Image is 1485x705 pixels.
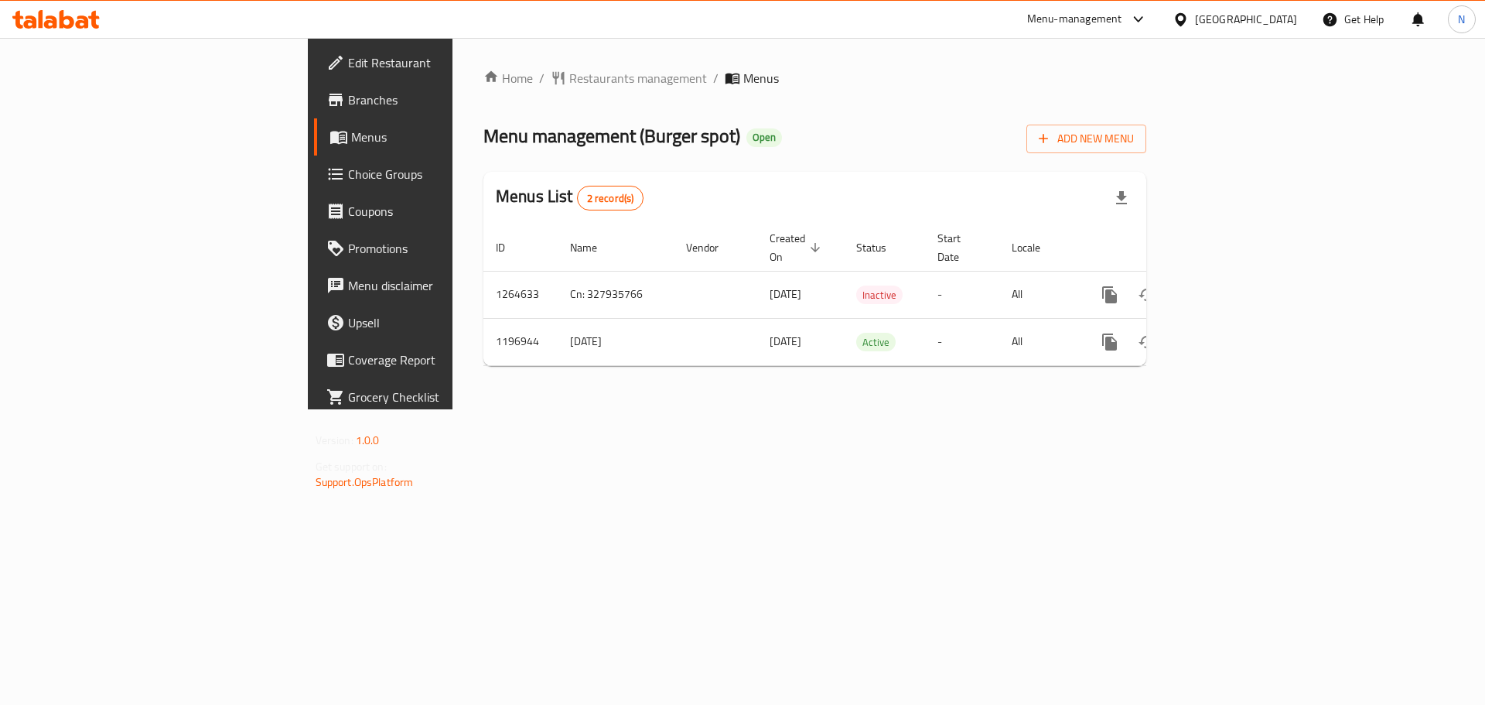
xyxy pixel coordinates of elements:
[577,186,644,210] div: Total records count
[1026,125,1146,153] button: Add New Menu
[314,304,556,341] a: Upsell
[348,388,544,406] span: Grocery Checklist
[686,238,739,257] span: Vendor
[316,472,414,492] a: Support.OpsPlatform
[1039,129,1134,149] span: Add New Menu
[558,271,674,318] td: Cn: 327935766
[348,239,544,258] span: Promotions
[356,430,380,450] span: 1.0.0
[770,229,825,266] span: Created On
[314,118,556,156] a: Menus
[937,229,981,266] span: Start Date
[314,378,556,416] a: Grocery Checklist
[578,191,643,206] span: 2 record(s)
[483,118,740,153] span: Menu management ( Burger spot )
[1012,238,1060,257] span: Locale
[314,81,556,118] a: Branches
[569,69,707,87] span: Restaurants management
[1195,11,1297,28] div: [GEOGRAPHIC_DATA]
[999,271,1079,318] td: All
[348,53,544,72] span: Edit Restaurant
[925,318,999,365] td: -
[1458,11,1465,28] span: N
[314,341,556,378] a: Coverage Report
[856,286,903,304] div: Inactive
[1091,276,1128,313] button: more
[856,238,906,257] span: Status
[316,430,353,450] span: Version:
[314,156,556,193] a: Choice Groups
[1027,10,1122,29] div: Menu-management
[746,128,782,147] div: Open
[746,131,782,144] span: Open
[999,318,1079,365] td: All
[348,202,544,221] span: Coupons
[713,69,719,87] li: /
[770,284,801,304] span: [DATE]
[348,276,544,295] span: Menu disclaimer
[1103,180,1140,217] div: Export file
[743,69,779,87] span: Menus
[1079,224,1252,272] th: Actions
[496,185,643,210] h2: Menus List
[496,238,525,257] span: ID
[314,230,556,267] a: Promotions
[856,334,896,351] span: Active
[314,267,556,304] a: Menu disclaimer
[558,318,674,365] td: [DATE]
[1128,323,1166,361] button: Change Status
[348,91,544,109] span: Branches
[348,351,544,369] span: Coverage Report
[316,457,387,477] span: Get support on:
[770,331,801,351] span: [DATE]
[314,193,556,230] a: Coupons
[483,224,1252,366] table: enhanced table
[1128,276,1166,313] button: Change Status
[348,165,544,183] span: Choice Groups
[1091,323,1128,361] button: more
[551,69,707,87] a: Restaurants management
[856,286,903,304] span: Inactive
[314,44,556,81] a: Edit Restaurant
[483,69,1146,87] nav: breadcrumb
[925,271,999,318] td: -
[351,128,544,146] span: Menus
[570,238,617,257] span: Name
[348,313,544,332] span: Upsell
